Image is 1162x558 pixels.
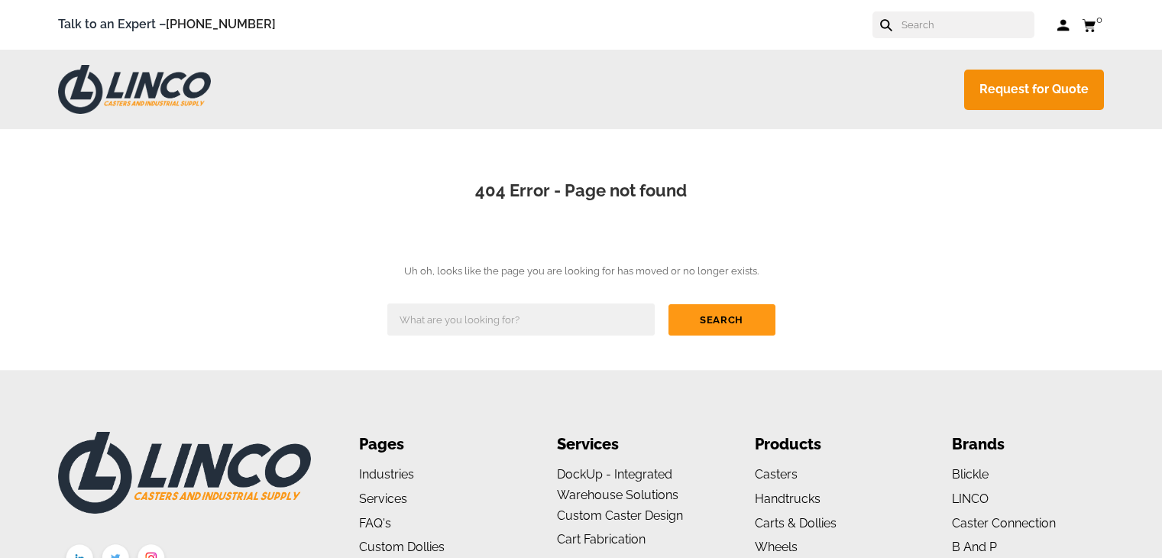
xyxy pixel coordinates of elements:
p: Uh oh, looks like the page you are looking for has moved or no longer exists. [23,263,1139,281]
a: 0 [1082,15,1104,34]
li: Pages [359,432,511,457]
a: Custom Caster Design [557,508,683,523]
a: DockUp - Integrated Warehouse Solutions [557,467,678,502]
a: Caster Connection [952,516,1056,530]
a: B and P [952,540,997,554]
a: Blickle [952,467,989,482]
a: FAQ's [359,516,391,530]
img: LINCO CASTERS & INDUSTRIAL SUPPLY [58,65,211,114]
h1: 404 Error - Page not found [46,179,1116,203]
a: Handtrucks [755,491,821,506]
span: Talk to an Expert – [58,15,276,35]
a: Casters [755,467,798,482]
input: What are you looking for? [387,303,655,336]
input: Search [900,11,1034,38]
a: Services [359,491,407,506]
a: Cart Fabrication [557,532,646,547]
a: Request for Quote [964,70,1104,110]
li: Services [557,432,709,457]
a: LINCO [952,491,989,506]
a: Carts & Dollies [755,516,837,530]
a: Log in [1057,18,1070,33]
a: Custom Dollies [359,540,445,554]
li: Brands [952,432,1104,457]
li: Products [755,432,907,457]
a: [PHONE_NUMBER] [166,17,276,31]
input: Search [668,304,775,336]
img: LINCO CASTERS & INDUSTRIAL SUPPLY [58,432,311,514]
a: Industries [359,467,414,482]
a: Wheels [755,540,798,554]
span: 0 [1096,14,1102,25]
